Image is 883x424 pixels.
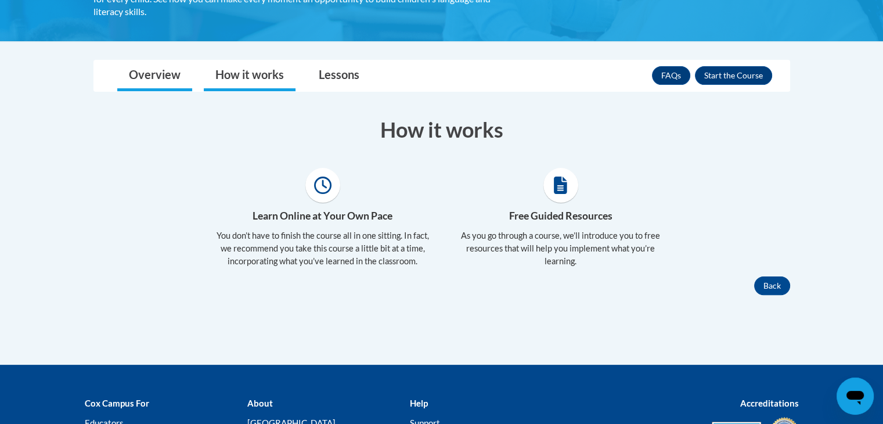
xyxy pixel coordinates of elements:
[204,60,295,91] a: How it works
[117,60,192,91] a: Overview
[740,398,799,408] b: Accreditations
[754,276,790,295] button: Back
[85,398,149,408] b: Cox Campus For
[695,66,772,85] button: Enroll
[212,229,433,268] p: You don’t have to finish the course all in one sitting. In fact, we recommend you take this cours...
[409,398,427,408] b: Help
[212,209,433,224] h4: Learn Online at Your Own Pace
[247,398,272,408] b: About
[450,209,671,224] h4: Free Guided Resources
[652,66,690,85] a: FAQs
[450,229,671,268] p: As you go through a course, we’ll introduce you to free resources that will help you implement wh...
[93,115,790,144] h3: How it works
[307,60,371,91] a: Lessons
[837,378,874,415] iframe: Button to launch messaging window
